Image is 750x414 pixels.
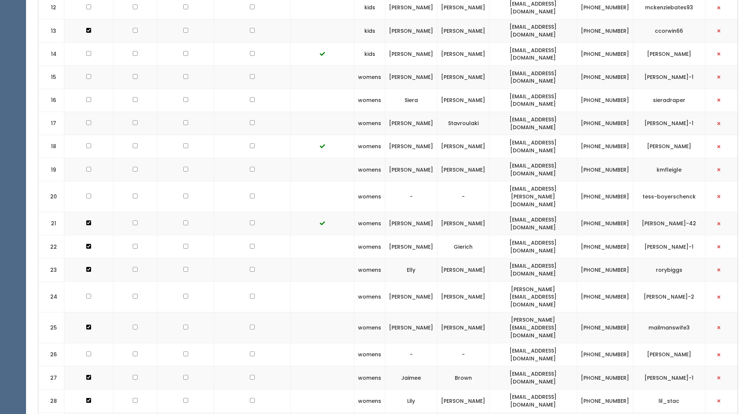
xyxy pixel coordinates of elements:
td: 25 [38,312,64,343]
td: [PERSON_NAME] [385,135,437,158]
td: kmfleigle [633,158,705,181]
td: [PHONE_NUMBER] [577,135,633,158]
td: [PERSON_NAME]-1 [633,366,705,389]
td: mailmanswife3 [633,312,705,343]
td: [PHONE_NUMBER] [577,181,633,212]
td: [EMAIL_ADDRESS][PERSON_NAME][DOMAIN_NAME] [489,181,577,212]
td: [PHONE_NUMBER] [577,366,633,389]
td: [EMAIL_ADDRESS][DOMAIN_NAME] [489,343,577,366]
td: 23 [38,258,64,281]
td: womens [354,281,385,312]
td: 15 [38,66,64,89]
td: [PERSON_NAME] [633,135,705,158]
td: [PHONE_NUMBER] [577,112,633,135]
td: Siera [385,89,437,112]
td: [PERSON_NAME]-1 [633,66,705,89]
td: [PERSON_NAME] [385,112,437,135]
td: [PERSON_NAME] [437,158,489,181]
td: kids [354,19,385,42]
td: 26 [38,343,64,366]
td: [PHONE_NUMBER] [577,343,633,366]
td: - [385,181,437,212]
td: 21 [38,212,64,235]
td: [PHONE_NUMBER] [577,312,633,343]
td: womens [354,89,385,112]
td: - [385,343,437,366]
td: [PERSON_NAME] [437,66,489,89]
td: [PERSON_NAME] [633,343,705,366]
td: [EMAIL_ADDRESS][DOMAIN_NAME] [489,366,577,389]
td: womens [354,181,385,212]
td: [PERSON_NAME] [437,258,489,281]
td: - [437,343,489,366]
td: 17 [38,112,64,135]
td: [PERSON_NAME] [385,158,437,181]
td: [PERSON_NAME] [437,212,489,235]
td: [PERSON_NAME]-2 [633,281,705,312]
td: womens [354,212,385,235]
td: rorybiggs [633,258,705,281]
td: [EMAIL_ADDRESS][DOMAIN_NAME] [489,112,577,135]
td: womens [354,312,385,343]
td: [PERSON_NAME] [437,42,489,66]
td: womens [354,389,385,413]
td: [EMAIL_ADDRESS][DOMAIN_NAME] [489,19,577,42]
td: womens [354,135,385,158]
td: kids [354,42,385,66]
td: [PERSON_NAME] [385,66,437,89]
td: womens [354,343,385,366]
td: [PHONE_NUMBER] [577,235,633,258]
td: [EMAIL_ADDRESS][DOMAIN_NAME] [489,89,577,112]
td: [PERSON_NAME][EMAIL_ADDRESS][DOMAIN_NAME] [489,312,577,343]
td: [PHONE_NUMBER] [577,258,633,281]
td: Lily [385,389,437,413]
td: womens [354,235,385,258]
td: [PERSON_NAME] [437,89,489,112]
td: [PHONE_NUMBER] [577,389,633,413]
td: [PERSON_NAME] [385,212,437,235]
td: [EMAIL_ADDRESS][DOMAIN_NAME] [489,212,577,235]
td: [PERSON_NAME] [633,42,705,66]
td: [PERSON_NAME] [437,135,489,158]
td: Stavroulaki [437,112,489,135]
td: 24 [38,281,64,312]
td: [PERSON_NAME] [385,42,437,66]
td: tess-boyerschenck [633,181,705,212]
td: 18 [38,135,64,158]
td: 22 [38,235,64,258]
td: [PERSON_NAME]-42 [633,212,705,235]
td: [EMAIL_ADDRESS][DOMAIN_NAME] [489,389,577,413]
td: [PHONE_NUMBER] [577,42,633,66]
td: [PHONE_NUMBER] [577,212,633,235]
td: [EMAIL_ADDRESS][DOMAIN_NAME] [489,158,577,181]
td: womens [354,366,385,389]
td: ccorwin66 [633,19,705,42]
td: - [437,181,489,212]
td: [PERSON_NAME] [385,19,437,42]
td: [PHONE_NUMBER] [577,19,633,42]
td: 16 [38,89,64,112]
td: 14 [38,42,64,66]
td: [EMAIL_ADDRESS][DOMAIN_NAME] [489,235,577,258]
td: [EMAIL_ADDRESS][DOMAIN_NAME] [489,135,577,158]
td: [PERSON_NAME]-1 [633,112,705,135]
td: sieradraper [633,89,705,112]
td: [PERSON_NAME] [437,19,489,42]
td: Brown [437,366,489,389]
td: [PERSON_NAME] [385,312,437,343]
td: [PHONE_NUMBER] [577,281,633,312]
td: Gierich [437,235,489,258]
td: Jaimee [385,366,437,389]
td: 27 [38,366,64,389]
td: [EMAIL_ADDRESS][DOMAIN_NAME] [489,66,577,89]
td: Elly [385,258,437,281]
td: 20 [38,181,64,212]
td: [EMAIL_ADDRESS][DOMAIN_NAME] [489,258,577,281]
td: [PERSON_NAME] [437,389,489,413]
td: 13 [38,19,64,42]
td: womens [354,66,385,89]
td: womens [354,112,385,135]
td: womens [354,258,385,281]
td: 28 [38,389,64,413]
td: [PERSON_NAME] [437,312,489,343]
